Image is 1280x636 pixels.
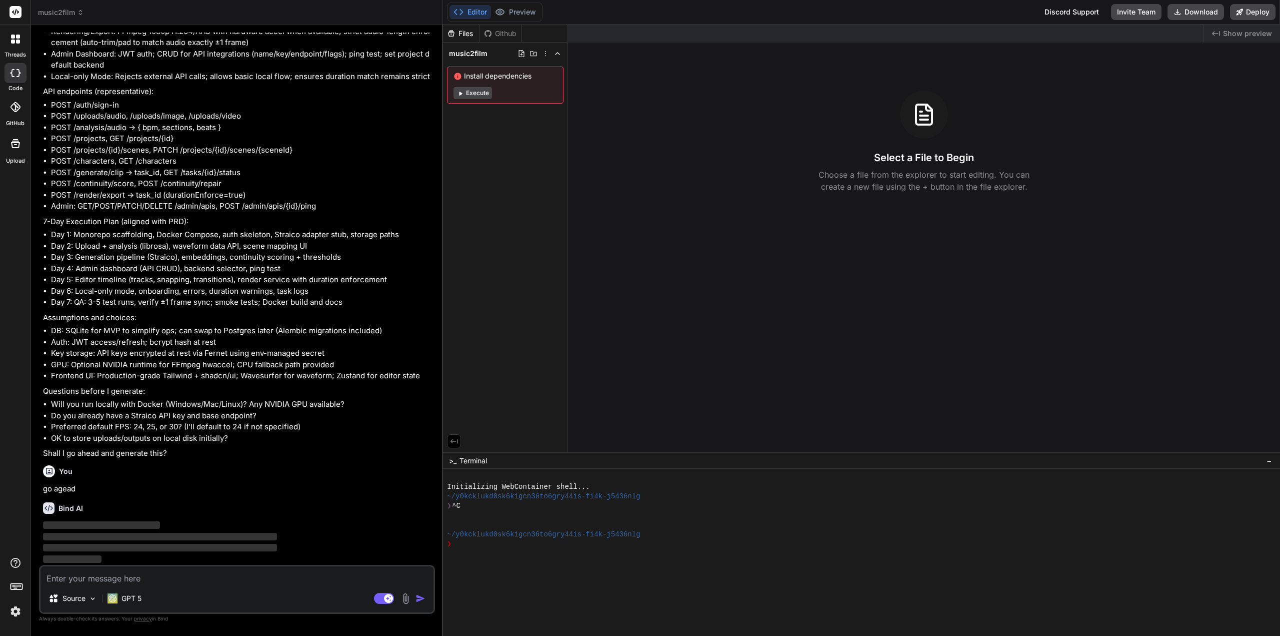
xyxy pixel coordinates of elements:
[43,386,433,397] p: Questions before I generate:
[43,312,433,324] p: Assumptions and choices:
[51,337,433,348] li: Auth: JWT access/refresh; bcrypt hash at rest
[51,201,433,212] li: Admin: GET/POST/PATCH/DELETE /admin/apis, POST /admin/apis/{id}/ping
[4,51,26,59] label: threads
[51,421,433,433] li: Preferred default FPS: 24, 25, or 30? (I’ll default to 24 if not specified)
[51,359,433,371] li: GPU: Optional NVIDIA runtime for FFmpeg hwaccel; CPU fallback path provided
[812,169,1036,193] p: Choose a file from the explorer to start editing. You can create a new file using the + button in...
[453,71,557,81] span: Install dependencies
[453,87,492,99] button: Execute
[8,84,22,93] label: code
[51,229,433,241] li: Day 1: Monorepo scaffolding, Docker Compose, auth skeleton, Straico adapter stub, storage paths
[58,503,83,513] h6: Bind AI
[38,8,84,18] span: music2film
[62,593,85,603] p: Source
[51,49,433,71] li: Admin Dashboard: JWT auth; CRUD for API integrations (name/key/endpoint/flags); ping test; set pr...
[1223,29,1272,39] span: Show preview
[449,456,456,466] span: >_
[134,615,152,621] span: privacy
[43,216,433,228] p: 7-Day Execution Plan (aligned with PRD):
[51,133,433,145] li: POST /projects, GET /projects/{id}
[51,433,433,444] li: OK to store uploads/outputs on local disk initially?
[43,483,433,495] p: go agead
[447,492,640,501] span: ~/y0kcklukd0sk6k1gcn36to6gry44is-fi4k-j5436nlg
[400,593,411,604] img: attachment
[443,29,479,39] div: Files
[51,145,433,156] li: POST /projects/{id}/scenes, PATCH /projects/{id}/scenes/{sceneId}
[7,603,24,620] img: settings
[51,122,433,134] li: POST /analysis/audio -> { bpm, sections, beats }
[107,593,117,603] img: GPT 5
[51,178,433,190] li: POST /continuity/score, POST /continuity/repair
[39,614,435,623] p: Always double-check its answers. Your in Bind
[874,151,974,165] h3: Select a File to Begin
[447,539,452,549] span: ❯
[6,119,24,128] label: GitHub
[51,325,433,337] li: DB: SQLite for MVP to simplify ops; can swap to Postgres later (Alembic migrations included)
[51,297,433,308] li: Day 7: QA: 3-5 test runs, verify ±1 frame sync; smoke tests; Docker build and docs
[447,482,589,492] span: Initializing WebContainer shell...
[121,593,141,603] p: GPT 5
[43,544,277,551] span: ‌
[51,26,433,49] li: Rendering/Export: FFmpeg 1080p H.264/AAC with hardware accel when available; strict audio-length ...
[88,594,97,603] img: Pick Models
[51,71,433,83] li: Local-only Mode: Rejects external API calls; allows basic local flow; ensures duration match rema...
[43,86,433,98] p: API endpoints (representative):
[1230,4,1275,20] button: Deploy
[1167,4,1224,20] button: Download
[1264,453,1274,469] button: −
[449,49,487,59] span: music2film
[51,167,433,179] li: POST /generate/clip -> task_id, GET /tasks/{id}/status
[447,530,640,539] span: ~/y0kcklukd0sk6k1gcn36to6gry44is-fi4k-j5436nlg
[51,252,433,263] li: Day 3: Generation pipeline (Straico), embeddings, continuity scoring + thresholds
[43,533,277,540] span: ‌
[447,501,452,511] span: ❯
[43,555,101,563] span: ‌
[51,190,433,201] li: POST /render/export -> task_id (durationEnforce=true)
[51,263,433,275] li: Day 4: Admin dashboard (API CRUD), backend selector, ping test
[51,274,433,286] li: Day 5: Editor timeline (tracks, snapping, transitions), render service with duration enforcement
[449,5,491,19] button: Editor
[59,466,72,476] h6: You
[51,286,433,297] li: Day 6: Local-only mode, onboarding, errors, duration warnings, task logs
[480,29,521,39] div: Github
[51,410,433,422] li: Do you already have a Straico API key and base endpoint?
[51,370,433,382] li: Frontend UI: Production-grade Tailwind + shadcn/ui; Wavesurfer for waveform; Zustand for editor s...
[43,521,160,529] span: ‌
[51,156,433,167] li: POST /characters, GET /characters
[491,5,540,19] button: Preview
[51,241,433,252] li: Day 2: Upload + analysis (librosa), waveform data API, scene mapping UI
[1266,456,1272,466] span: −
[415,593,425,603] img: icon
[452,501,460,511] span: ^C
[6,157,25,165] label: Upload
[459,456,487,466] span: Terminal
[51,399,433,410] li: Will you run locally with Docker (Windows/Mac/Linux)? Any NVIDIA GPU available?
[43,448,433,459] p: Shall I go ahead and generate this?
[51,111,433,122] li: POST /uploads/audio, /uploads/image, /uploads/video
[51,348,433,359] li: Key storage: API keys encrypted at rest via Fernet using env-managed secret
[1111,4,1161,20] button: Invite Team
[51,100,433,111] li: POST /auth/sign-in
[1038,4,1105,20] div: Discord Support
